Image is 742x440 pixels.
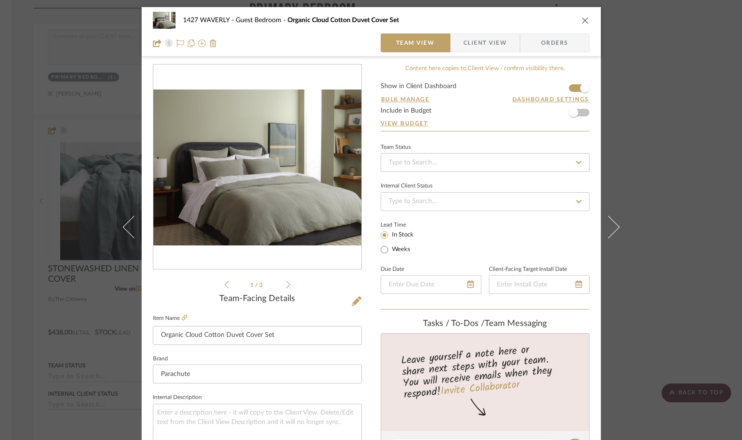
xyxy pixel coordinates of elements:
label: Lead Time [381,220,429,229]
div: Leave yourself a note here or share next steps with your team. You will receive emails when they ... [379,340,590,403]
span: Team View [396,33,435,52]
button: Dashboard Settings [512,95,590,104]
input: Enter Item Name [153,326,362,345]
input: Enter Install Date [489,275,590,294]
div: Team-Facing Details [153,294,362,304]
label: Weeks [390,245,410,254]
div: team Messaging [381,319,590,329]
span: Orders [531,33,579,52]
img: Remove from project [209,40,217,47]
div: Internal Client Status [381,184,432,188]
div: 0 [153,65,361,269]
input: Type to Search… [381,153,590,172]
img: 535f6a3d-80b5-4f86-8924-cf395a844d5e_436x436.jpg [153,90,361,245]
span: Tasks / To-Dos / [423,319,485,328]
div: Content here copies to Client View - confirm visibility there. [381,64,590,73]
button: Bulk Manage [381,95,430,104]
label: Internal Description [153,395,202,400]
a: View Budget [381,120,590,127]
span: / [255,282,259,288]
label: Brand [153,357,168,361]
span: Guest Bedroom [236,17,287,24]
a: Invite Collaborator [439,377,520,400]
button: close [581,16,590,24]
input: Enter Brand [153,365,362,383]
label: Item Name [153,314,187,322]
mat-radio-group: Select item type [381,229,429,255]
span: 1427 WAVERLY [183,17,236,24]
input: Enter Due Date [381,275,481,294]
span: Client View [463,33,507,52]
input: Type to Search… [381,192,590,211]
span: 3 [259,282,264,288]
div: Team Status [381,145,411,150]
span: 1 [250,282,255,288]
img: 535f6a3d-80b5-4f86-8924-cf395a844d5e_48x40.jpg [153,11,176,30]
span: Organic Cloud Cotton Duvet Cover Set [287,17,399,24]
label: In Stock [390,231,414,239]
label: Due Date [381,267,404,272]
label: Client-Facing Target Install Date [489,267,567,272]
